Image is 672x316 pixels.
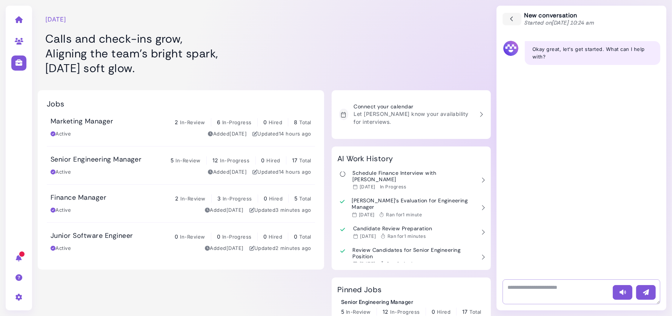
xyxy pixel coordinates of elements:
a: Senior Engineering Manager 5 In-Review 12 In-Progress 0 Hired 17 Total Active Added[DATE] Updated... [47,146,315,184]
span: Hired [269,119,282,125]
h1: Calls and check-ins grow, Aligning the team’s bright spark, [DATE] soft glow. [45,31,327,76]
span: 8 [294,119,297,125]
span: Hired [269,234,282,240]
span: In-Progress [222,119,252,125]
span: In-Progress [223,196,252,202]
span: Total [299,234,311,240]
span: Total [299,119,311,125]
span: 0 [175,233,178,240]
time: Sep 03, 2025 [226,207,244,213]
h3: [PERSON_NAME]'s Evaluation for Engineering Manager [352,197,475,210]
span: 2 [175,195,178,202]
span: In-Review [346,309,371,315]
time: Sep 09, 2025 [279,169,311,175]
div: Active [51,245,71,252]
span: 6 [217,119,220,125]
h3: Review Candidates for Senior Engineering Position [352,247,475,260]
span: 0 [217,233,220,240]
span: 5 [341,308,344,315]
time: Sep 03, 2025 [226,245,244,251]
span: Total [299,157,311,163]
span: 5 [294,195,297,202]
p: Let [PERSON_NAME] know your availability for interviews. [354,110,474,126]
div: Active [51,130,71,138]
h3: Junior Software Engineer [51,232,133,240]
span: In-Progress [222,234,252,240]
time: Sep 08, 2025 [360,184,375,190]
time: Sep 10, 2025 [275,207,311,213]
span: 0 [294,233,297,240]
span: Ran for 1 minutes [388,233,426,239]
time: Sep 03, 2025 [229,131,247,137]
div: Updated [249,245,311,252]
div: Updated [252,168,311,176]
h3: Finance Manager [51,194,106,202]
span: 0 [432,308,435,315]
a: Senior Engineering Manager 5 In-Review 12 In-Progress 0 Hired 17 Total [341,298,481,316]
span: 17 [462,308,468,315]
div: Added [205,245,244,252]
span: In-Progress [390,309,420,315]
a: Finance Manager 2 In-Review 3 In-Progress 0 Hired 5 Total Active Added[DATE] Updated3 minutes ago [47,185,315,222]
span: In-Review [175,157,200,163]
span: Started on [524,19,594,26]
span: In-Progress [220,157,249,163]
time: Sep 09, 2025 [279,131,311,137]
h2: Pinned Jobs [337,285,382,294]
div: Okay great, let's get started. What can I help with? [525,41,660,65]
time: Sep 08, 2025 [360,261,375,267]
span: Hired [437,309,451,315]
span: 17 [292,157,298,163]
span: 12 [212,157,218,163]
span: Hired [269,196,283,202]
span: 12 [383,308,389,315]
div: Active [51,207,71,214]
div: Active [51,168,71,176]
time: Sep 08, 2025 [359,212,375,217]
span: Ran for 1 minutes [387,261,425,267]
span: In-Review [180,196,205,202]
h3: Connect your calendar [354,103,474,110]
span: In-Review [180,119,205,125]
span: 0 [263,119,267,125]
span: 0 [263,233,267,240]
time: Sep 08, 2025 [360,233,376,239]
div: Added [205,207,244,214]
h3: Senior Engineering Manager [51,156,141,164]
a: Connect your calendar Let [PERSON_NAME] know your availability for interviews. [335,100,487,129]
time: [DATE] 10:24 am [552,19,594,26]
span: 0 [261,157,265,163]
h2: Jobs [47,99,65,108]
div: Added [208,168,247,176]
div: Updated [249,207,311,214]
a: Junior Software Engineer 0 In-Review 0 In-Progress 0 Hired 0 Total Active Added[DATE] Updated2 mi... [47,223,315,261]
a: Marketing Manager 2 In-Review 6 In-Progress 0 Hired 8 Total Active Added[DATE] Updated14 hours ago [47,108,315,146]
span: Ran for 1 minute [386,212,422,217]
span: In-Review [180,234,205,240]
h2: AI Work History [337,154,393,163]
h3: Candidate Review Preparation [353,225,432,232]
time: Sep 03, 2025 [229,169,247,175]
span: 2 [175,119,178,125]
div: Updated [252,130,311,138]
h3: Marketing Manager [51,117,113,126]
div: In Progress [380,184,406,190]
span: Hired [266,157,280,163]
div: New conversation [524,12,594,26]
span: Total [470,309,481,315]
span: 0 [264,195,267,202]
div: Added [208,130,247,138]
h3: Schedule Finance Interview with [PERSON_NAME] [352,170,475,183]
div: Senior Engineering Manager [341,298,481,306]
span: 3 [217,195,221,202]
span: Total [299,196,311,202]
time: [DATE] [45,15,66,24]
span: 5 [171,157,174,163]
time: Sep 10, 2025 [275,245,311,251]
